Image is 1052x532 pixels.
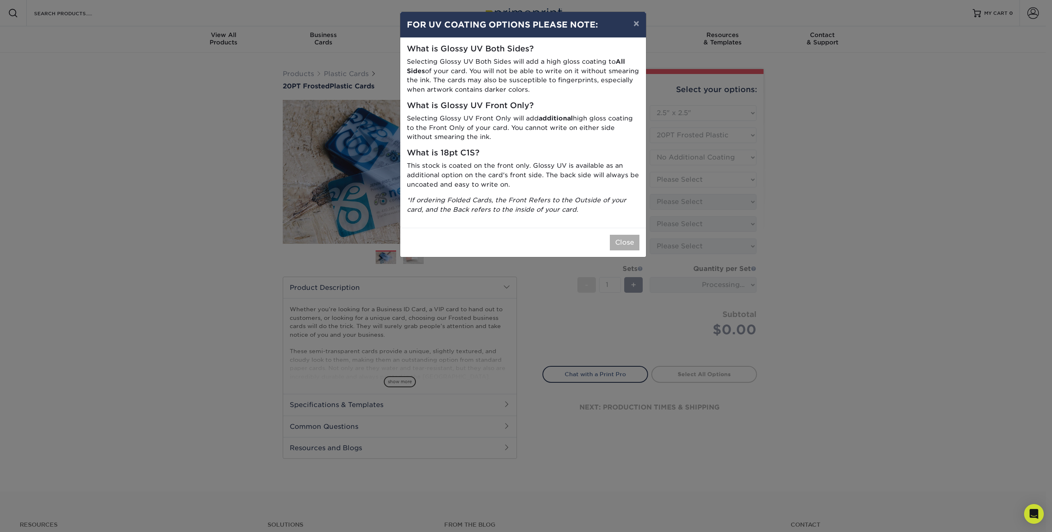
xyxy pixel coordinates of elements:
button: Close [610,235,639,250]
h5: What is 18pt C1S? [407,148,639,158]
strong: All Sides [407,58,625,75]
div: Open Intercom Messenger [1024,504,1044,524]
h5: What is Glossy UV Front Only? [407,101,639,111]
i: *If ordering Folded Cards, the Front Refers to the Outside of your card, and the Back refers to t... [407,196,626,213]
strong: additional [539,114,573,122]
p: Selecting Glossy UV Both Sides will add a high gloss coating to of your card. You will not be abl... [407,57,639,95]
h5: What is Glossy UV Both Sides? [407,44,639,54]
h4: FOR UV COATING OPTIONS PLEASE NOTE: [407,19,639,31]
p: Selecting Glossy UV Front Only will add high gloss coating to the Front Only of your card. You ca... [407,114,639,142]
p: This stock is coated on the front only. Glossy UV is available as an additional option on the car... [407,161,639,189]
button: × [627,12,646,35]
